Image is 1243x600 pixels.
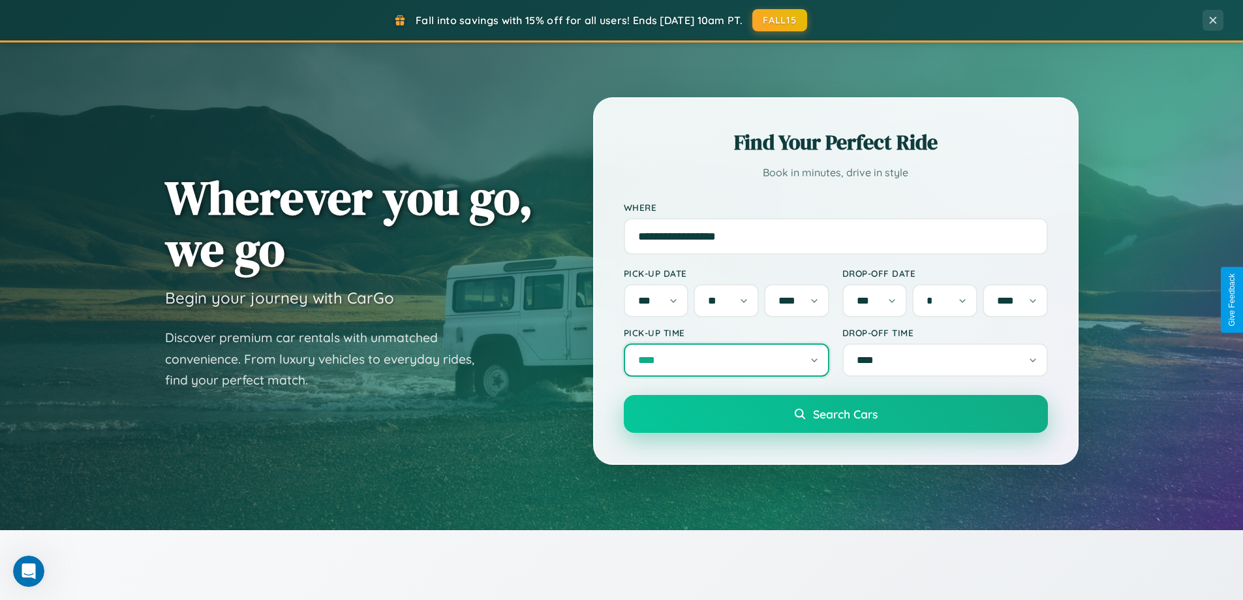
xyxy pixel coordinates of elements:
label: Pick-up Time [624,327,829,338]
h3: Begin your journey with CarGo [165,288,394,308]
p: Book in minutes, drive in style [624,163,1048,182]
label: Pick-up Date [624,268,829,279]
button: Search Cars [624,395,1048,433]
button: FALL15 [752,9,807,31]
label: Where [624,202,1048,213]
span: Fall into savings with 15% off for all users! Ends [DATE] 10am PT. [416,14,743,27]
label: Drop-off Time [842,327,1048,338]
h1: Wherever you go, we go [165,172,533,275]
div: Give Feedback [1227,274,1236,326]
span: Search Cars [813,407,878,421]
iframe: Intercom live chat [13,556,44,587]
h2: Find Your Perfect Ride [624,128,1048,157]
label: Drop-off Date [842,268,1048,279]
p: Discover premium car rentals with unmatched convenience. From luxury vehicles to everyday rides, ... [165,327,491,391]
